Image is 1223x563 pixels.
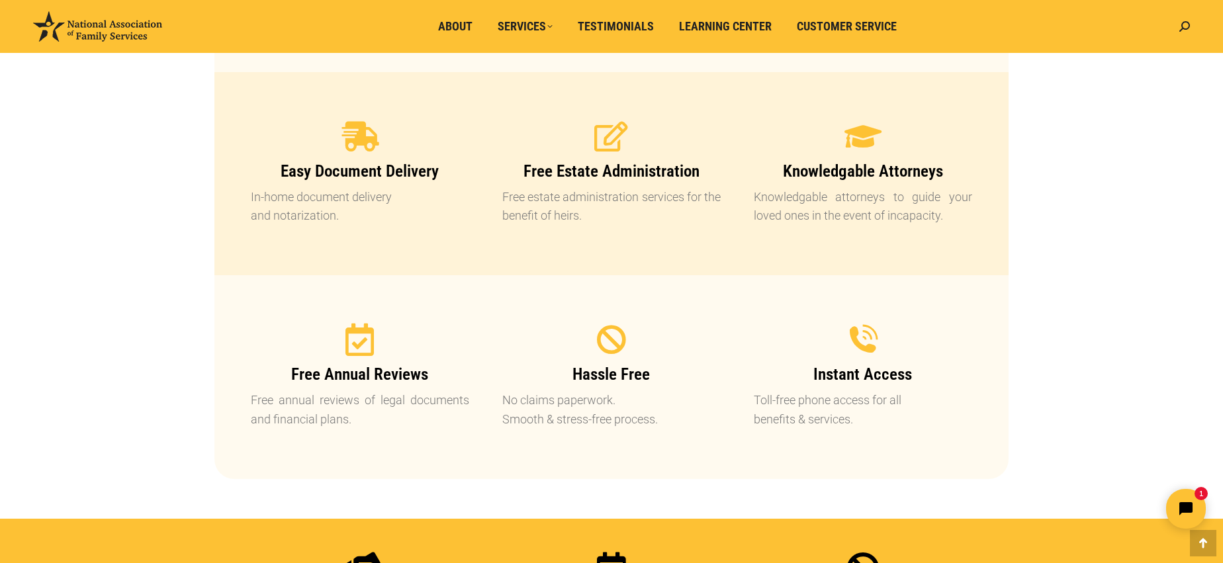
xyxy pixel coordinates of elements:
[679,19,772,34] span: Learning Center
[33,11,162,42] img: National Association of Family Services
[281,161,439,181] span: Easy Document Delivery
[572,365,650,384] span: Hassle Free
[429,14,482,39] a: About
[523,161,700,181] span: Free Estate Administration
[291,365,428,384] span: Free Annual Reviews
[568,14,663,39] a: Testimonials
[498,19,553,34] span: Services
[788,14,906,39] a: Customer Service
[754,188,972,226] p: Knowledgable attorneys to guide your loved ones in the event of incapacity.
[251,391,469,429] p: Free annual reviews of legal documents and financial plans.
[251,188,469,226] p: In-home document delivery and notarization.
[502,391,721,429] p: No claims paperwork. Smooth & stress-free process.
[797,19,897,34] span: Customer Service
[754,391,972,429] p: Toll-free phone access for all benefits & services.
[783,161,943,181] span: Knowledgable Attorneys
[502,188,721,226] p: Free estate administration services for the benefit of heirs.
[670,14,781,39] a: Learning Center
[813,365,912,384] span: Instant Access
[438,19,473,34] span: About
[578,19,654,34] span: Testimonials
[989,478,1217,540] iframe: Tidio Chat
